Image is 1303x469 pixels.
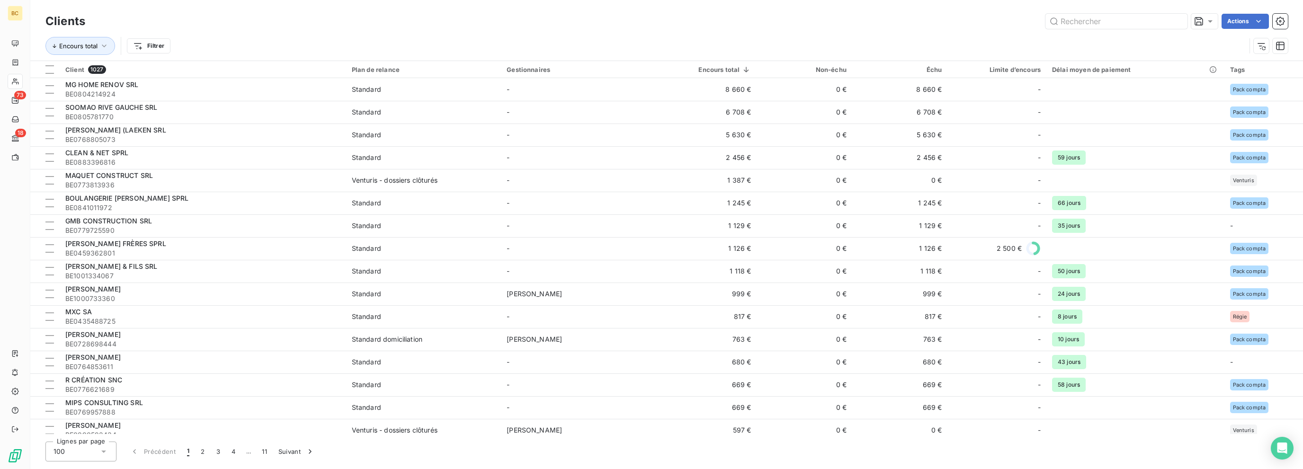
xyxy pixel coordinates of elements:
span: Pack compta [1233,382,1266,388]
td: 1 245 € [656,192,757,214]
span: 59 jours [1052,150,1086,165]
span: Venturis [1233,427,1254,433]
td: 817 € [656,305,757,328]
td: 8 660 € [656,78,757,101]
td: 999 € [656,283,757,305]
div: Standard [352,107,381,117]
span: Pack compta [1233,109,1266,115]
span: Pack compta [1233,268,1266,274]
span: [PERSON_NAME] [65,330,121,338]
td: 0 € [757,373,852,396]
span: Pack compta [1233,336,1266,342]
div: Encours total [662,66,751,73]
span: MG HOME RENOV SRL [65,80,139,88]
span: Venturis [1233,177,1254,183]
div: Échu [858,66,942,73]
span: 1027 [88,65,106,74]
td: 1 245 € [852,192,948,214]
span: - [1038,130,1041,140]
button: Actions [1222,14,1269,29]
span: 1 [187,447,189,456]
span: - [1230,358,1233,366]
span: Pack compta [1233,291,1266,297]
button: 3 [211,442,226,461]
td: 669 € [852,373,948,396]
td: 1 126 € [852,237,948,260]
td: 1 126 € [656,237,757,260]
td: 669 € [656,396,757,419]
span: - [507,312,509,320]
span: BE1001334067 [65,271,340,281]
span: 18 [15,129,26,137]
td: 0 € [757,214,852,237]
td: 0 € [757,101,852,124]
td: 5 630 € [852,124,948,146]
div: Plan de relance [352,66,496,73]
div: Standard domiciliation [352,335,422,344]
span: - [507,85,509,93]
td: 0 € [757,260,852,283]
td: 6 708 € [852,101,948,124]
span: - [1038,153,1041,162]
span: BE0728698444 [65,339,340,349]
span: [PERSON_NAME] & FILS SRL [65,262,158,270]
td: 0 € [757,283,852,305]
span: 50 jours [1052,264,1086,278]
span: - [507,267,509,275]
span: - [1038,107,1041,117]
span: MIPS CONSULTING SRL [65,398,143,407]
span: MXC SA [65,308,92,316]
span: BE0890592434 [65,430,340,440]
td: 680 € [656,351,757,373]
button: Encours total [45,37,115,55]
span: SOOMAO RIVE GAUCHE SRL [65,103,157,111]
span: - [1230,221,1233,230]
span: GMB CONSTRUCTION SRL [65,217,152,225]
span: [PERSON_NAME] [507,335,562,343]
span: MAQUET CONSTRUCT SRL [65,171,153,179]
div: Standard [352,130,381,140]
span: - [507,153,509,161]
div: Délai moyen de paiement [1052,66,1219,73]
td: 6 708 € [656,101,757,124]
span: - [507,244,509,252]
span: [PERSON_NAME] [65,285,121,293]
td: 0 € [757,78,852,101]
span: 58 jours [1052,378,1086,392]
span: BE0776621689 [65,385,340,394]
div: Standard [352,198,381,208]
span: 66 jours [1052,196,1086,210]
span: Pack compta [1233,246,1266,251]
span: Régie [1233,314,1247,319]
span: - [507,108,509,116]
span: - [1038,425,1041,435]
td: 597 € [656,419,757,442]
span: BOULANGERIE [PERSON_NAME] SPRL [65,194,189,202]
span: - [1038,357,1041,367]
td: 2 456 € [656,146,757,169]
h3: Clients [45,13,85,30]
div: Standard [352,357,381,367]
span: [PERSON_NAME] [65,421,121,429]
td: 0 € [757,351,852,373]
span: Pack compta [1233,200,1266,206]
a: 73 [8,93,22,108]
td: 763 € [852,328,948,351]
div: Standard [352,380,381,389]
div: Standard [352,85,381,94]
span: - [1038,266,1041,276]
div: Venturis - dossiers clôturés [352,425,437,435]
span: - [1038,289,1041,299]
span: BE0841011972 [65,203,340,212]
button: 4 [226,442,241,461]
span: BE1000733360 [65,294,340,303]
span: - [1038,312,1041,321]
td: 1 129 € [852,214,948,237]
td: 680 € [852,351,948,373]
div: Non-échu [762,66,847,73]
td: 817 € [852,305,948,328]
span: - [1038,403,1041,412]
div: Standard [352,403,381,412]
div: Standard [352,312,381,321]
td: 0 € [757,124,852,146]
